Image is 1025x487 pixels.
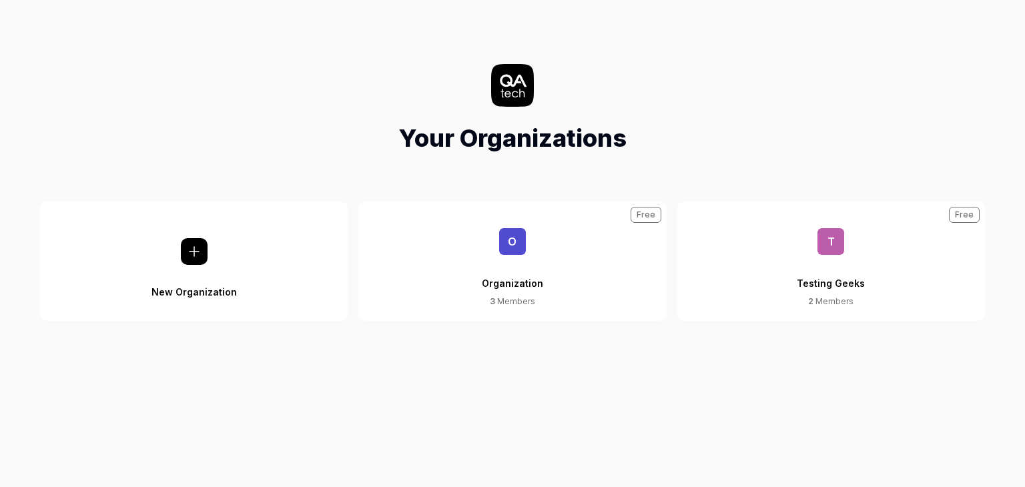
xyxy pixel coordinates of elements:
span: T [817,228,844,255]
div: New Organization [151,265,237,298]
span: 3 [490,296,495,306]
button: New Organization [40,201,348,321]
div: Free [949,207,980,223]
div: Organization [482,255,543,296]
button: OOrganization3 MembersFree [358,201,666,321]
div: Members [808,296,853,308]
h1: Your Organizations [398,120,627,156]
div: Members [490,296,535,308]
div: Free [631,207,661,223]
span: 2 [808,296,813,306]
button: TTesting Geeks2 MembersFree [677,201,985,321]
span: O [499,228,526,255]
div: Testing Geeks [797,255,865,296]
